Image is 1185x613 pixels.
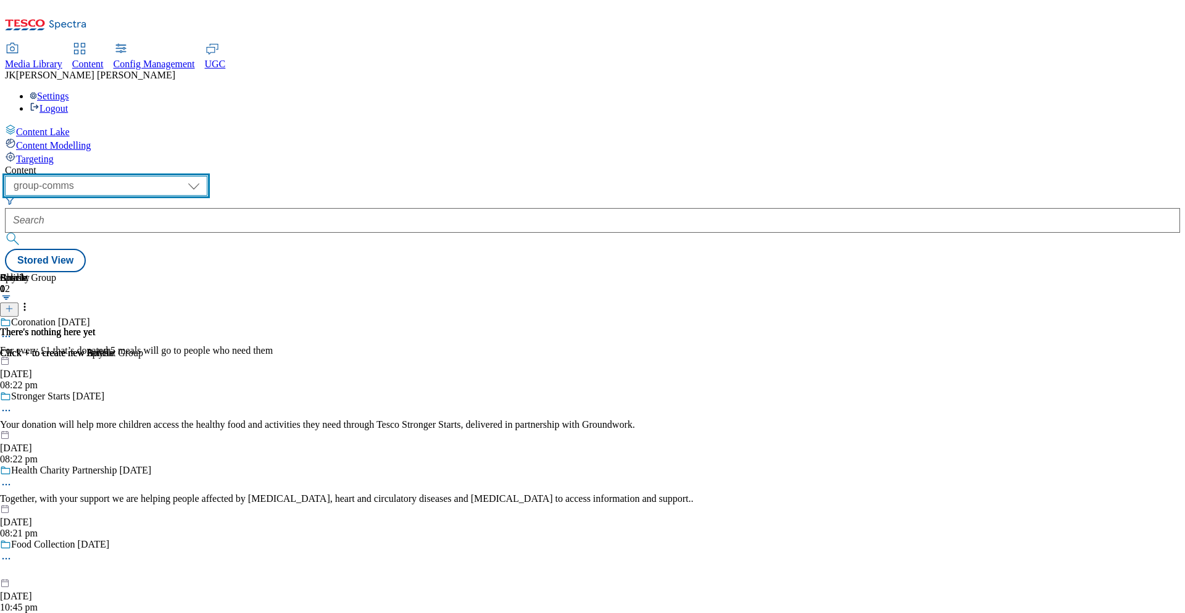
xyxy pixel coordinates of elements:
[5,151,1180,165] a: Targeting
[16,154,54,164] span: Targeting
[5,70,16,80] span: JK
[114,59,195,69] span: Config Management
[72,44,104,70] a: Content
[5,59,62,69] span: Media Library
[11,391,104,402] div: Stronger Starts [DATE]
[5,208,1180,233] input: Search
[5,165,1180,176] div: Content
[114,44,195,70] a: Config Management
[72,59,104,69] span: Content
[205,59,226,69] span: UGC
[16,127,70,137] span: Content Lake
[11,465,151,476] div: Health Charity Partnership [DATE]
[11,539,109,550] div: Food Collection [DATE]
[16,140,91,151] span: Content Modelling
[5,44,62,70] a: Media Library
[16,70,175,80] span: [PERSON_NAME] [PERSON_NAME]
[5,249,86,272] button: Stored View
[205,44,226,70] a: UGC
[5,124,1180,138] a: Content Lake
[30,91,69,101] a: Settings
[5,196,15,206] svg: Search Filters
[30,103,68,114] a: Logout
[5,138,1180,151] a: Content Modelling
